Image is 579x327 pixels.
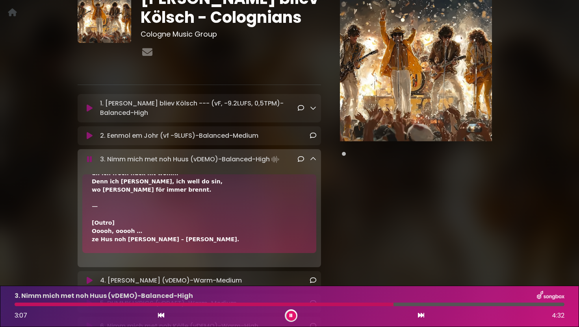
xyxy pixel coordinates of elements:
span: 3:07 [15,311,27,320]
p: 2. Eenmol em Johr (vf -9LUFS)-Balanced-Medium [100,131,258,140]
img: songbox-logo-white.png [537,291,564,301]
p: 4. [PERSON_NAME] (vDEMO)-Warm-Medium [100,276,242,285]
img: waveform4.gif [270,154,281,165]
span: 4:32 [552,311,564,320]
p: 1. [PERSON_NAME] bliev Kölsch --- (vF, -9.2LUFS, 0,5TPM)-Balanced-High [100,99,297,118]
h3: Cologne Music Group [141,30,321,39]
p: 3. Nimm mich met noh Huus (vDEMO)-Balanced-High [15,291,193,301]
p: 3. Nimm mich met noh Huus (vDEMO)-Balanced-High [100,154,281,165]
